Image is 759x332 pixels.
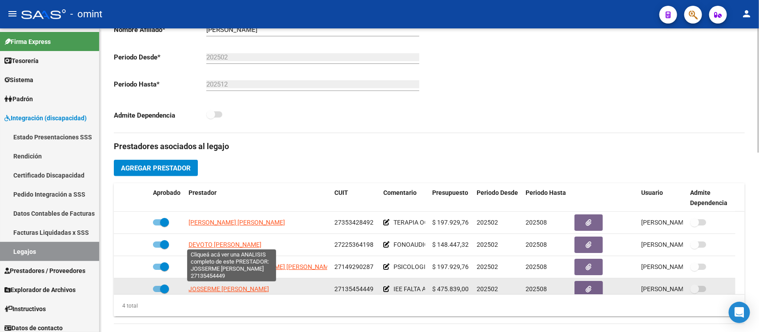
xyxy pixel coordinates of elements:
span: - omint [70,4,102,24]
datatable-header-cell: Comentario [380,183,429,213]
datatable-header-cell: Admite Dependencia [687,183,735,213]
span: Explorador de Archivos [4,285,76,295]
span: $ 197.929,76 [432,263,469,270]
span: Prestadores / Proveedores [4,266,85,276]
span: JOSSERME [PERSON_NAME] [189,285,269,292]
span: [PERSON_NAME] [PERSON_NAME] [PERSON_NAME] [189,263,334,270]
span: IEE FALTA ACAR Y ACTA [394,285,459,292]
span: 202502 [477,263,498,270]
span: 27149290287 [334,263,373,270]
span: 202502 [477,285,498,292]
span: 202508 [526,241,547,248]
span: 202508 [526,263,547,270]
span: 27225364198 [334,241,373,248]
mat-icon: person [741,8,752,19]
datatable-header-cell: Usuario [638,183,687,213]
span: Instructivos [4,304,46,314]
span: Agregar Prestador [121,164,191,172]
p: Periodo Hasta [114,79,206,89]
span: Integración (discapacidad) [4,113,87,123]
span: $ 197.929,76 [432,219,469,226]
span: [PERSON_NAME] [DATE] [641,219,711,226]
span: [PERSON_NAME] [DATE] [641,241,711,248]
datatable-header-cell: Aprobado [149,183,185,213]
span: TERAPIA OCUPACIONAL [394,219,462,226]
span: Aprobado [153,189,181,196]
span: PSICOLOGIA [394,263,430,270]
span: 27353428492 [334,219,373,226]
span: 27135454449 [334,285,373,292]
span: $ 475.839,00 [432,285,469,292]
datatable-header-cell: Periodo Desde [473,183,522,213]
datatable-header-cell: CUIT [331,183,380,213]
span: $ 148.447,32 [432,241,469,248]
div: 4 total [114,301,138,311]
span: Sistema [4,75,33,85]
span: Periodo Hasta [526,189,566,196]
span: 202502 [477,241,498,248]
span: Padrón [4,94,33,104]
datatable-header-cell: Presupuesto [429,183,473,213]
span: Tesorería [4,56,39,66]
h3: Prestadores asociados al legajo [114,140,745,153]
span: Prestador [189,189,217,196]
span: 202508 [526,285,547,292]
button: Agregar Prestador [114,160,198,176]
mat-icon: menu [7,8,18,19]
span: [PERSON_NAME] [DATE] [641,285,711,292]
p: Nombre Afiliado [114,25,206,35]
span: Firma Express [4,37,51,47]
datatable-header-cell: Prestador [185,183,331,213]
span: Comentario [383,189,417,196]
p: Periodo Desde [114,52,206,62]
span: FONOAUDIOLOGIA [394,241,447,248]
span: Usuario [641,189,663,196]
p: Admite Dependencia [114,111,206,120]
span: CUIT [334,189,348,196]
span: [PERSON_NAME] [DATE] [641,263,711,270]
div: Open Intercom Messenger [729,302,750,323]
span: Presupuesto [432,189,468,196]
span: [PERSON_NAME] [PERSON_NAME] [189,219,285,226]
span: 202508 [526,219,547,226]
span: 202502 [477,219,498,226]
datatable-header-cell: Periodo Hasta [522,183,571,213]
span: Admite Dependencia [690,189,727,206]
span: DEVOTO [PERSON_NAME] [189,241,261,248]
span: Periodo Desde [477,189,518,196]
